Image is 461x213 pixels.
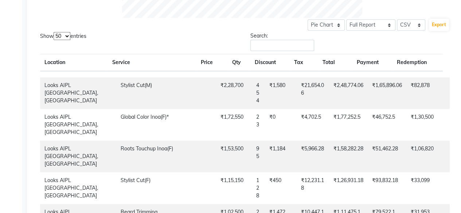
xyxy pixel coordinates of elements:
[40,172,116,204] td: Looks AIPL [GEOGRAPHIC_DATA], [GEOGRAPHIC_DATA]
[289,54,318,71] th: Tax: activate to sort column ascending
[429,19,449,31] button: Export
[251,109,265,141] td: 23
[265,141,297,172] td: ₹1,184
[368,77,406,109] td: ₹1,65,896.06
[406,109,450,141] td: ₹1,30,500
[297,77,329,109] td: ₹21,654.06
[196,54,227,71] th: Price: activate to sort column ascending
[368,172,406,204] td: ₹93,832.18
[406,77,450,109] td: ₹82,878
[297,141,329,172] td: ₹5,966.28
[297,172,329,204] td: ₹12,231.18
[250,40,314,51] input: Search:
[40,109,116,141] td: Looks AIPL [GEOGRAPHIC_DATA], [GEOGRAPHIC_DATA]
[216,109,251,141] td: ₹1,72,550
[265,77,297,109] td: ₹1,580
[251,141,265,172] td: 95
[216,77,251,109] td: ₹2,28,700
[392,54,443,71] th: Redemption: activate to sort column ascending
[329,141,368,172] td: ₹1,58,282.28
[116,77,216,109] td: Stylist Cut(M)
[54,32,70,40] select: Showentries
[40,32,86,40] label: Show entries
[265,109,297,141] td: ₹0
[368,109,406,141] td: ₹46,752.5
[40,54,108,71] th: Location: activate to sort column ascending
[329,109,368,141] td: ₹1,77,252.5
[116,141,216,172] td: Roots Touchup Inoa(F)
[40,141,116,172] td: Looks AIPL [GEOGRAPHIC_DATA], [GEOGRAPHIC_DATA]
[406,172,450,204] td: ₹33,099
[329,172,368,204] td: ₹1,26,931.18
[250,32,314,51] label: Search:
[329,77,368,109] td: ₹2,48,774.06
[116,109,216,141] td: Global Color Inoa(F)*
[250,54,289,71] th: Discount: activate to sort column ascending
[216,141,251,172] td: ₹1,53,500
[108,54,196,71] th: Service: activate to sort column ascending
[352,54,392,71] th: Payment: activate to sort column ascending
[297,109,329,141] td: ₹4,702.5
[116,172,216,204] td: Stylist Cut(F)
[251,172,265,204] td: 128
[406,141,450,172] td: ₹1,06,820
[251,77,265,109] td: 454
[216,172,251,204] td: ₹1,15,150
[265,172,297,204] td: ₹450
[368,141,406,172] td: ₹51,462.28
[40,77,116,109] td: Looks AIPL [GEOGRAPHIC_DATA], [GEOGRAPHIC_DATA]
[318,54,352,71] th: Total: activate to sort column ascending
[228,54,251,71] th: Qty: activate to sort column ascending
